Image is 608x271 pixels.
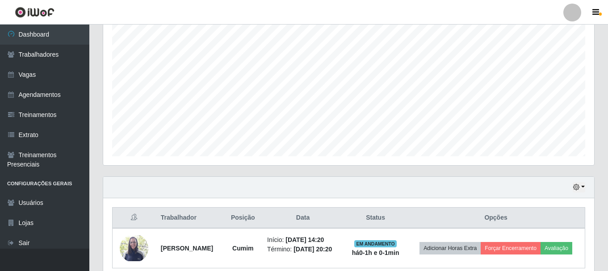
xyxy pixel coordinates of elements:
[15,7,55,18] img: CoreUI Logo
[352,249,399,256] strong: há 0-1 h e 0-1 min
[120,235,148,262] img: 1751565100941.jpeg
[267,245,339,254] li: Término:
[344,208,407,229] th: Status
[232,245,253,252] strong: Cumim
[419,242,481,254] button: Adicionar Horas Extra
[262,208,344,229] th: Data
[294,246,332,253] time: [DATE] 20:20
[541,242,572,254] button: Avaliação
[285,236,324,243] time: [DATE] 14:20
[354,240,397,247] span: EM ANDAMENTO
[224,208,262,229] th: Posição
[481,242,541,254] button: Forçar Encerramento
[267,235,339,245] li: Início:
[407,208,585,229] th: Opções
[155,208,224,229] th: Trabalhador
[161,245,213,252] strong: [PERSON_NAME]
